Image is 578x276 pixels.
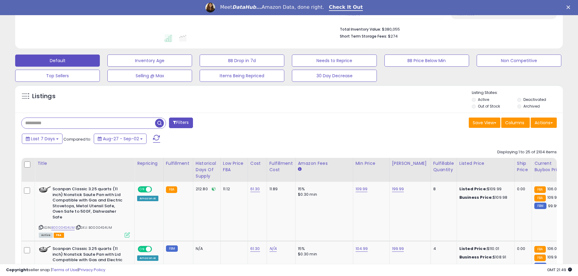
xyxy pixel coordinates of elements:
div: Fulfillable Quantity [433,160,454,173]
span: All listings currently available for purchase on Amazon [39,233,53,238]
small: FBA [534,254,546,261]
div: Meet Amazon Data, done right. [220,4,324,10]
button: BB Price Below Min [384,55,469,67]
div: Cost [250,160,264,167]
button: Actions [531,118,557,128]
div: Amazon AI [137,196,158,201]
span: 99.99 [548,203,559,209]
a: Privacy Policy [79,267,105,273]
li: $380,055 [340,25,552,32]
div: 0.00 [517,246,527,251]
a: 199.99 [392,186,404,192]
button: Needs to Reprice [292,55,377,67]
button: Save View [469,118,500,128]
a: 199.99 [392,246,404,252]
div: Fulfillment [166,160,191,167]
button: Columns [501,118,530,128]
a: 109.99 [356,186,368,192]
button: Last 7 Days [22,134,63,144]
div: $108.91 [459,254,510,260]
b: Business Price: [459,195,493,200]
div: Repricing [137,160,161,167]
button: Default [15,55,100,67]
div: 15% [298,246,348,251]
div: Fulfillment Cost [269,160,293,173]
div: 0.00 [517,186,527,192]
span: ON [138,247,146,252]
label: Deactivated [523,97,546,102]
div: Title [37,160,132,167]
h5: Listings [32,92,56,101]
i: DataHub... [232,4,262,10]
span: 109.99 [547,195,559,200]
span: Last 7 Days [31,136,55,142]
div: Historical Days Of Supply [196,160,218,179]
button: BB Drop in 7d [200,55,284,67]
div: Close [566,5,573,9]
p: Listing States: [472,90,563,96]
a: Check It Out [329,4,363,11]
button: Filters [169,118,193,128]
span: 2025-09-10 21:49 GMT [547,267,572,273]
small: FBA [534,195,546,201]
label: Archived [523,104,540,109]
label: Active [478,97,489,102]
a: N/A [269,246,277,252]
div: Current Buybox Price [534,160,566,173]
div: Amazon Fees [298,160,350,167]
div: Displaying 1 to 25 of 2104 items [497,149,557,155]
b: Short Term Storage Fees: [340,34,387,39]
a: 61.30 [250,186,260,192]
b: Business Price: [459,254,493,260]
span: 109.99 [547,254,559,260]
div: Ship Price [517,160,529,173]
span: OFF [151,247,161,252]
img: Profile image for Georgie [205,3,215,12]
button: Items Being Repriced [200,70,284,82]
span: FBA [54,233,64,238]
div: 4 [433,246,452,251]
div: $109.98 [459,195,510,200]
button: Aug-27 - Sep-02 [94,134,147,144]
button: Inventory Age [107,55,192,67]
button: 30 Day Decrease [292,70,377,82]
label: Out of Stock [478,104,500,109]
small: FBM [534,203,546,209]
div: ASIN: [39,186,130,237]
small: FBM [166,245,178,252]
div: 11.12 [223,186,243,192]
span: 106.09 [547,246,559,251]
button: Top Sellers [15,70,100,82]
span: ON [138,187,146,192]
div: $0.30 min [298,251,348,257]
div: 15% [298,186,348,192]
small: FBA [534,246,546,253]
div: 11.89 [269,186,291,192]
small: Amazon Fees. [298,167,302,172]
span: Compared to: [63,136,91,142]
span: Aug-27 - Sep-02 [103,136,139,142]
div: N/A [196,246,216,251]
div: Low Price FBA [223,160,245,173]
div: [PERSON_NAME] [392,160,428,167]
div: $0.30 min [298,192,348,197]
a: B00004S4UM [51,225,75,230]
div: seller snap | | [6,267,105,273]
div: 212.80 [196,186,216,192]
img: 31NVY+OaZvL._SL40_.jpg [39,186,51,193]
button: Selling @ Max [107,70,192,82]
span: Columns [505,120,524,126]
span: | SKU: B00004S4UM [76,225,112,230]
strong: Copyright [6,267,28,273]
small: FBA [166,186,177,193]
div: Amazon AI [137,255,158,261]
a: Terms of Use [52,267,78,273]
span: 106.09 [547,186,559,192]
small: FBA [534,186,546,193]
div: $109.99 [459,186,510,192]
b: Listed Price: [459,246,487,251]
div: Min Price [356,160,387,167]
b: Total Inventory Value: [340,27,381,32]
b: Listed Price: [459,186,487,192]
button: Non Competitive [477,55,561,67]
